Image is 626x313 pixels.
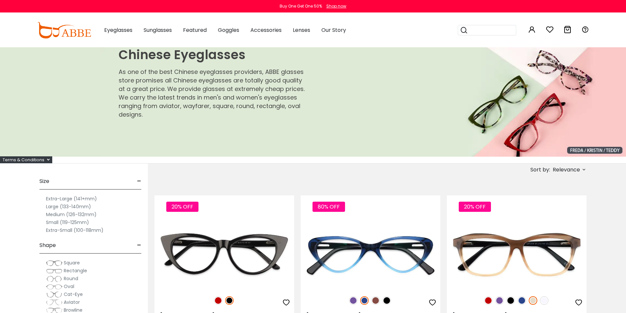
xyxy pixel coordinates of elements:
[64,275,78,282] span: Round
[250,26,282,34] span: Accessories
[64,267,87,274] span: Rectangle
[46,276,62,282] img: Round.png
[46,218,89,226] label: Small (119-125mm)
[46,211,97,218] label: Medium (126-132mm)
[371,296,380,305] img: Brown
[301,219,440,289] img: Blue Hannah - Acetate ,Universal Bridge Fit
[144,26,172,34] span: Sunglasses
[46,203,91,211] label: Large (133-140mm)
[553,164,580,176] span: Relevance
[104,26,132,34] span: Eyeglasses
[37,22,91,38] img: abbeglasses.com
[39,173,49,189] span: Size
[293,26,310,34] span: Lenses
[64,299,80,305] span: Aviator
[166,202,198,212] span: 20% OFF
[183,26,207,34] span: Featured
[64,259,80,266] span: Square
[119,47,308,62] h1: Chinese Eyeglasses
[349,296,358,305] img: Purple
[214,296,222,305] img: Red
[484,296,493,305] img: Red
[39,237,56,253] span: Shape
[495,296,504,305] img: Purple
[218,26,239,34] span: Goggles
[313,202,345,212] span: 80% OFF
[119,68,308,119] p: As one of the best Chinese eyeglasses providers, ABBE glasses store promises all Chinese eyeglass...
[154,219,294,289] img: Black Nora - Acetate ,Universal Bridge Fit
[518,296,526,305] img: Blue
[459,202,491,212] span: 20% OFF
[326,3,346,9] div: Shop now
[383,296,391,305] img: Black
[64,291,83,298] span: Cat-Eye
[323,3,346,9] a: Shop now
[225,296,234,305] img: Black
[321,26,346,34] span: Our Story
[46,291,62,298] img: Cat-Eye.png
[46,299,62,306] img: Aviator.png
[137,237,141,253] span: -
[530,166,550,173] span: Sort by:
[46,283,62,290] img: Oval.png
[46,268,62,274] img: Rectangle.png
[100,47,626,157] img: Chinese Eyeglasses
[506,296,515,305] img: Black
[46,226,104,234] label: Extra-Small (100-118mm)
[447,219,587,289] img: Cream Sonia - Acetate ,Eyeglasses
[64,283,74,290] span: Oval
[360,296,369,305] img: Blue
[46,260,62,266] img: Square.png
[529,296,537,305] img: Cream
[137,173,141,189] span: -
[46,195,97,203] label: Extra-Large (141+mm)
[280,3,322,9] div: Buy One Get One 50%
[540,296,548,305] img: Translucent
